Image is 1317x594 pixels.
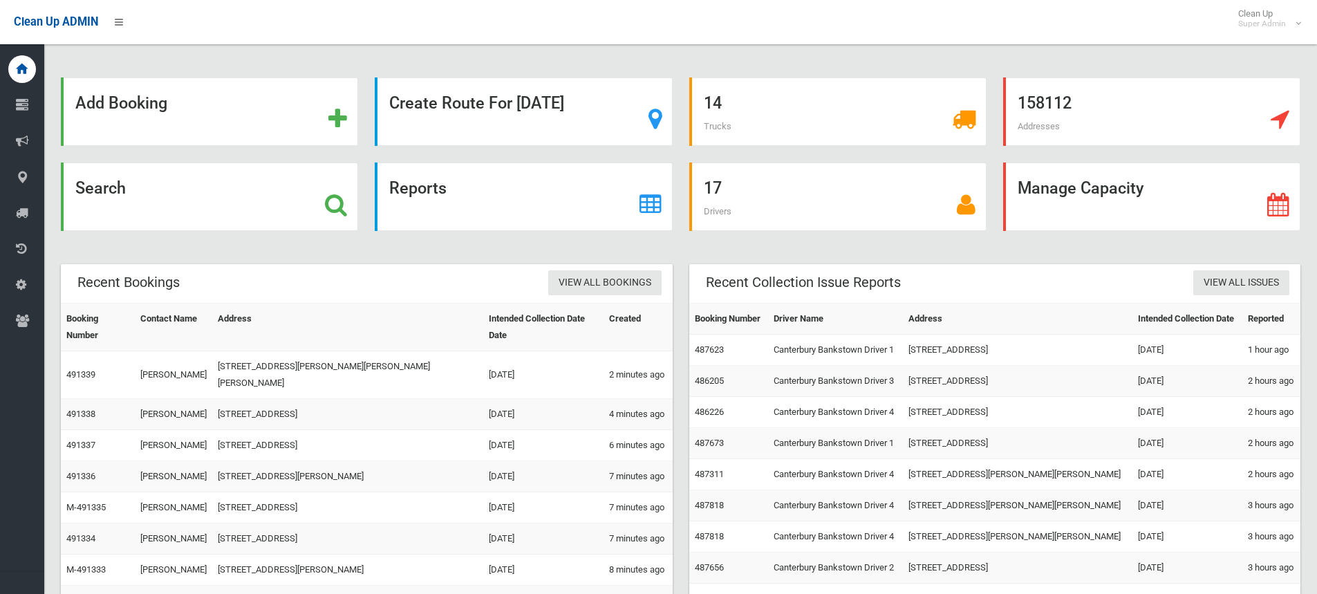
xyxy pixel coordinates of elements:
[1193,270,1289,296] a: View All Issues
[483,492,604,523] td: [DATE]
[695,407,724,417] a: 486226
[66,564,106,575] a: M-491333
[212,523,484,555] td: [STREET_ADDRESS]
[1132,428,1242,459] td: [DATE]
[604,523,672,555] td: 7 minutes ago
[704,206,731,216] span: Drivers
[66,369,95,380] a: 491339
[75,93,167,113] strong: Add Booking
[903,553,1132,584] td: [STREET_ADDRESS]
[66,533,95,544] a: 491334
[704,93,722,113] strong: 14
[1242,397,1300,428] td: 2 hours ago
[135,523,212,555] td: [PERSON_NAME]
[903,335,1132,366] td: [STREET_ADDRESS]
[61,163,358,231] a: Search
[604,351,672,399] td: 2 minutes ago
[66,409,95,419] a: 491338
[61,269,196,296] header: Recent Bookings
[1242,553,1300,584] td: 3 hours ago
[695,500,724,510] a: 487818
[768,490,903,521] td: Canterbury Bankstown Driver 4
[604,461,672,492] td: 7 minutes ago
[704,121,731,131] span: Trucks
[1132,521,1242,553] td: [DATE]
[1132,304,1242,335] th: Intended Collection Date
[1132,366,1242,397] td: [DATE]
[135,351,212,399] td: [PERSON_NAME]
[903,459,1132,490] td: [STREET_ADDRESS][PERSON_NAME][PERSON_NAME]
[1018,93,1072,113] strong: 158112
[695,344,724,355] a: 487623
[212,304,484,351] th: Address
[768,553,903,584] td: Canterbury Bankstown Driver 2
[689,163,987,231] a: 17 Drivers
[375,163,672,231] a: Reports
[375,77,672,146] a: Create Route For [DATE]
[389,93,564,113] strong: Create Route For [DATE]
[704,178,722,198] strong: 17
[768,428,903,459] td: Canterbury Bankstown Driver 1
[389,178,447,198] strong: Reports
[483,304,604,351] th: Intended Collection Date Date
[689,269,917,296] header: Recent Collection Issue Reports
[1231,8,1300,29] span: Clean Up
[1003,163,1300,231] a: Manage Capacity
[212,351,484,399] td: [STREET_ADDRESS][PERSON_NAME][PERSON_NAME][PERSON_NAME]
[604,555,672,586] td: 8 minutes ago
[483,399,604,430] td: [DATE]
[66,440,95,450] a: 491337
[1238,19,1286,29] small: Super Admin
[604,399,672,430] td: 4 minutes ago
[1018,121,1060,131] span: Addresses
[695,562,724,573] a: 487656
[1132,397,1242,428] td: [DATE]
[212,399,484,430] td: [STREET_ADDRESS]
[604,304,672,351] th: Created
[135,430,212,461] td: [PERSON_NAME]
[483,351,604,399] td: [DATE]
[903,521,1132,553] td: [STREET_ADDRESS][PERSON_NAME][PERSON_NAME]
[61,77,358,146] a: Add Booking
[135,461,212,492] td: [PERSON_NAME]
[212,430,484,461] td: [STREET_ADDRESS]
[1132,553,1242,584] td: [DATE]
[768,335,903,366] td: Canterbury Bankstown Driver 1
[695,469,724,479] a: 487311
[903,428,1132,459] td: [STREET_ADDRESS]
[1242,366,1300,397] td: 2 hours ago
[768,521,903,553] td: Canterbury Bankstown Driver 4
[695,531,724,541] a: 487818
[483,430,604,461] td: [DATE]
[1018,178,1143,198] strong: Manage Capacity
[689,77,987,146] a: 14 Trucks
[1132,490,1242,521] td: [DATE]
[14,15,98,28] span: Clean Up ADMIN
[1242,304,1300,335] th: Reported
[768,304,903,335] th: Driver Name
[695,375,724,386] a: 486205
[66,502,106,512] a: M-491335
[483,555,604,586] td: [DATE]
[75,178,126,198] strong: Search
[604,430,672,461] td: 6 minutes ago
[768,397,903,428] td: Canterbury Bankstown Driver 4
[135,555,212,586] td: [PERSON_NAME]
[212,555,484,586] td: [STREET_ADDRESS][PERSON_NAME]
[903,366,1132,397] td: [STREET_ADDRESS]
[1242,521,1300,553] td: 3 hours ago
[548,270,662,296] a: View All Bookings
[1132,459,1242,490] td: [DATE]
[903,490,1132,521] td: [STREET_ADDRESS][PERSON_NAME][PERSON_NAME]
[1242,335,1300,366] td: 1 hour ago
[1003,77,1300,146] a: 158112 Addresses
[212,492,484,523] td: [STREET_ADDRESS]
[483,523,604,555] td: [DATE]
[768,366,903,397] td: Canterbury Bankstown Driver 3
[66,471,95,481] a: 491336
[768,459,903,490] td: Canterbury Bankstown Driver 4
[1242,428,1300,459] td: 2 hours ago
[212,461,484,492] td: [STREET_ADDRESS][PERSON_NAME]
[135,304,212,351] th: Contact Name
[903,304,1132,335] th: Address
